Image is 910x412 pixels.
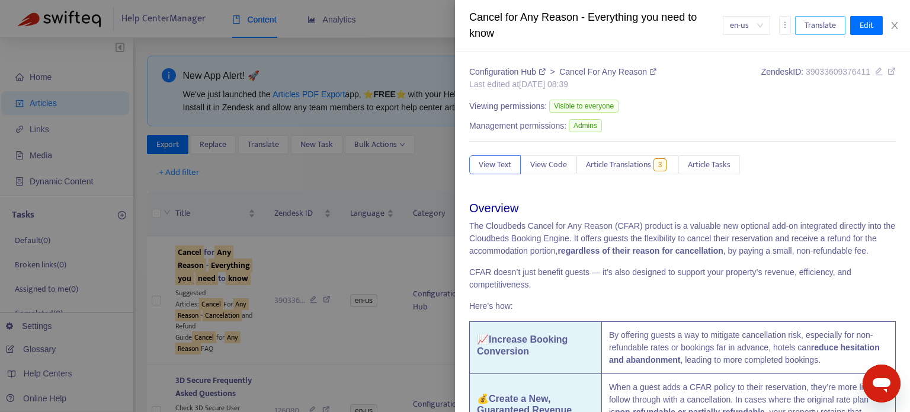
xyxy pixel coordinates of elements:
[469,9,723,41] div: Cancel for Any Reason - Everything you need to know
[469,120,566,132] span: Management permissions:
[479,158,511,171] span: View Text
[890,21,899,30] span: close
[469,78,656,91] div: Last edited at [DATE] 08:39
[469,66,656,78] div: >
[609,343,880,365] strong: reduce hesitation and abandonment
[860,19,873,32] span: Edit
[863,365,901,403] iframe: Botón para iniciar la ventana de mensajería
[559,67,656,76] a: Cancel For Any Reason
[678,155,740,174] button: Article Tasks
[886,20,903,31] button: Close
[530,158,567,171] span: View Code
[477,334,568,356] strong: Increase Booking Conversion
[469,266,896,291] p: CFAR doesn’t just benefit guests — it’s also designed to support your property’s revenue, efficie...
[761,66,896,91] div: Zendesk ID:
[850,16,883,35] button: Edit
[576,155,678,174] button: Article Translations3
[653,158,667,171] span: 3
[805,19,836,32] span: Translate
[557,246,723,255] strong: regardless of their reason for cancellation
[586,158,651,171] span: Article Translations
[806,67,870,76] span: 39033609376411
[688,158,730,171] span: Article Tasks
[521,155,576,174] button: View Code
[469,300,896,312] p: Here’s how:
[730,17,763,34] span: en-us
[569,119,602,132] span: Admins
[549,100,619,113] span: Visible to everyone
[469,100,547,113] span: Viewing permissions:
[477,334,594,356] h4: 📈
[781,21,789,29] span: more
[601,321,895,373] td: By offering guests a way to mitigate cancellation risk, especially for non-refundable rates or bo...
[469,67,548,76] a: Configuration Hub
[469,155,521,174] button: View Text
[779,16,791,35] button: more
[795,16,845,35] button: Translate
[469,220,896,257] p: The Cloudbeds Cancel for Any Reason (CFAR) product is a valuable new optional add-on integrated d...
[469,202,518,215] a: Overview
